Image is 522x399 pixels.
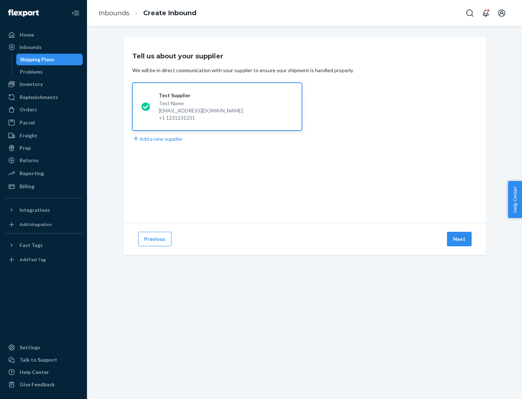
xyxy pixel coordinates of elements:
a: Create Inbound [143,9,196,17]
div: Inventory [20,81,43,88]
a: Reporting [4,168,83,179]
div: We will be in direct communication with your supplier to ensure your shipment is handled properly. [132,67,354,74]
a: Help Center [4,366,83,378]
div: Problems [20,68,43,75]
div: Prep [20,144,31,152]
img: Flexport logo [8,9,39,17]
a: Prep [4,142,83,154]
button: Next [447,232,472,246]
a: Add Integration [4,219,83,230]
button: Open notifications [478,6,493,20]
div: Give Feedback [20,381,55,388]
button: Fast Tags [4,239,83,251]
a: Replenishments [4,91,83,103]
div: Reporting [20,170,44,177]
div: Inbounds [20,44,42,51]
a: Billing [4,181,83,192]
a: Talk to Support [4,354,83,366]
h3: Tell us about your supplier [132,52,223,61]
button: Help Center [508,181,522,218]
div: Integrations [20,206,50,214]
div: Billing [20,183,34,190]
button: Previous [138,232,171,246]
a: Freight [4,130,83,141]
div: Parcel [20,119,35,126]
div: Help Center [20,369,49,376]
button: Close Navigation [68,6,83,20]
a: Settings [4,342,83,353]
div: Add Fast Tag [20,256,46,263]
a: Add Fast Tag [4,254,83,266]
a: Problems [16,66,83,78]
div: Home [20,31,34,38]
a: Shipping Plans [16,54,83,65]
a: Home [4,29,83,41]
a: Parcel [4,117,83,128]
div: Shipping Plans [20,56,54,63]
button: Give Feedback [4,379,83,390]
div: Returns [20,157,39,164]
div: Settings [20,344,40,351]
ol: breadcrumbs [93,3,202,24]
a: Orders [4,104,83,115]
a: Inventory [4,78,83,90]
div: Replenishments [20,94,58,101]
div: Orders [20,106,37,113]
button: Add a new supplier [132,135,183,143]
a: Inbounds [99,9,129,17]
button: Open account menu [494,6,509,20]
div: Fast Tags [20,242,43,249]
a: Inbounds [4,41,83,53]
div: Talk to Support [20,356,57,363]
button: Open Search Box [463,6,477,20]
div: Add Integration [20,221,52,227]
a: Returns [4,155,83,166]
div: Freight [20,132,37,139]
button: Integrations [4,204,83,216]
